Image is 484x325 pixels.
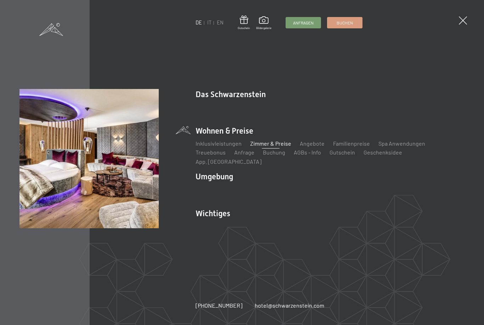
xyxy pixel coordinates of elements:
[337,20,353,26] span: Buchen
[256,16,271,30] a: Bildergalerie
[263,149,285,156] a: Buchung
[238,16,250,30] a: Gutschein
[250,140,291,147] a: Zimmer & Preise
[196,19,202,26] a: DE
[196,140,242,147] a: Inklusivleistungen
[196,158,261,165] a: App. [GEOGRAPHIC_DATA]
[300,140,325,147] a: Angebote
[256,26,271,30] span: Bildergalerie
[294,149,321,156] a: AGBs - Info
[330,149,355,156] a: Gutschein
[327,17,362,28] a: Buchen
[196,302,242,309] a: [PHONE_NUMBER]
[286,17,321,28] a: Anfragen
[364,149,402,156] a: Geschenksidee
[333,140,370,147] a: Familienpreise
[234,149,254,156] a: Anfrage
[255,302,324,309] a: hotel@schwarzenstein.com
[293,20,314,26] span: Anfragen
[238,26,250,30] span: Gutschein
[217,19,224,26] a: EN
[378,140,425,147] a: Spa Anwendungen
[207,19,212,26] a: IT
[196,149,226,156] a: Treuebonus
